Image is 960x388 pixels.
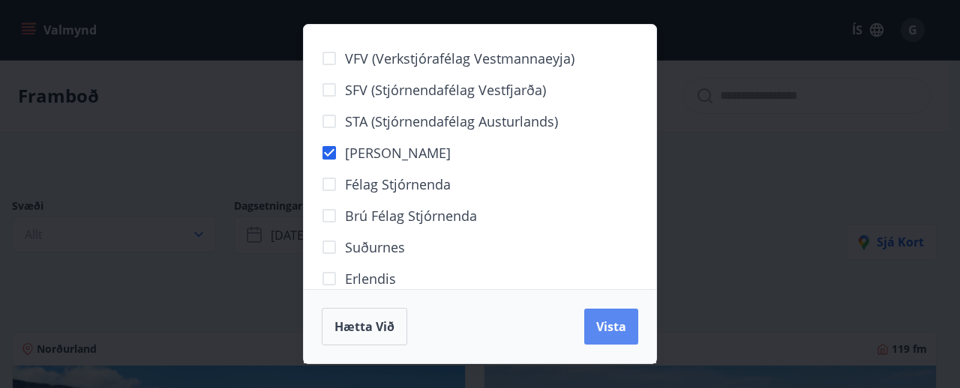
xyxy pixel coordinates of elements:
span: [PERSON_NAME] [345,143,451,163]
span: VFV (Verkstjórafélag Vestmannaeyja) [345,49,574,68]
button: Hætta við [322,308,407,345]
span: Vista [596,318,626,335]
span: Suðurnes [345,237,405,257]
button: Vista [584,309,638,345]
span: Erlendis [345,269,396,288]
span: SFV (Stjórnendafélag Vestfjarða) [345,80,546,100]
span: Hætta við [334,318,394,335]
span: Brú félag stjórnenda [345,206,477,225]
span: Félag stjórnenda [345,175,451,194]
span: STA (Stjórnendafélag Austurlands) [345,112,558,131]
